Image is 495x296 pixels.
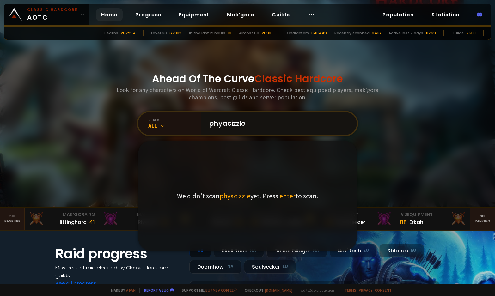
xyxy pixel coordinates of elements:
[375,288,392,293] a: Consent
[55,264,182,280] h4: Most recent raid cleaned by Classic Hardcore guilds
[28,211,95,218] div: Mak'Gora
[96,8,123,21] a: Home
[400,218,407,227] div: 88
[345,288,356,293] a: Terms
[126,288,136,293] a: a fan
[451,30,464,36] div: Guilds
[283,263,288,270] small: EU
[409,218,423,226] div: Erkah
[205,112,349,135] input: Search a character...
[151,30,167,36] div: Level 60
[377,8,419,21] a: Population
[189,260,241,274] div: Doomhowl
[99,208,173,230] a: Mak'Gora#2Rivench100
[178,288,237,293] span: Support me,
[103,211,169,218] div: Mak'Gora
[177,191,318,200] p: We didn't scan yet. Press to scan.
[322,208,396,230] a: #2Equipment88Notafreezer
[27,7,78,13] small: Classic Hardcore
[4,4,89,25] a: Classic HardcoreAOTC
[426,8,464,21] a: Statistics
[372,30,381,36] div: 3416
[220,191,250,200] span: phyacizzle
[400,211,466,218] div: Equipment
[25,208,99,230] a: Mak'Gora#3Hittinghard41
[379,244,424,257] div: Stitches
[114,86,381,101] h3: Look for any characters on World of Warcraft Classic Hardcore. Check best equipped players, mak'g...
[326,211,392,218] div: Equipment
[148,118,201,122] div: realm
[55,244,182,264] h1: Raid progress
[89,218,95,227] div: 41
[466,30,476,36] div: 7538
[287,30,309,36] div: Characters
[267,8,295,21] a: Guilds
[296,288,334,293] span: v. d752d5 - production
[130,8,166,21] a: Progress
[148,122,201,130] div: All
[88,211,95,218] span: # 3
[27,7,78,22] span: AOTC
[58,218,87,226] div: Hittinghard
[244,260,296,274] div: Soulseeker
[400,211,407,218] span: # 3
[174,8,214,21] a: Equipment
[189,30,225,36] div: In the last 12 hours
[228,30,231,36] div: 13
[359,288,372,293] a: Privacy
[426,30,436,36] div: 11769
[222,8,259,21] a: Mak'gora
[470,208,495,230] a: Seeranking
[104,30,118,36] div: Deaths
[169,30,181,36] div: 67932
[107,288,136,293] span: Made by
[121,30,136,36] div: 207294
[241,288,292,293] span: Checkout
[254,71,343,86] span: Classic Hardcore
[239,30,259,36] div: Almost 60
[388,30,423,36] div: Active last 7 days
[265,288,292,293] a: [DOMAIN_NAME]
[311,30,327,36] div: 848449
[152,71,343,86] h1: Ahead Of The Curve
[330,244,377,257] div: Nek'Rosh
[227,263,234,270] small: NA
[55,280,96,287] a: See all progress
[144,288,169,293] a: Report a bug
[279,191,296,200] span: enter
[411,247,416,254] small: EU
[262,30,271,36] div: 2093
[364,247,369,254] small: EU
[334,30,370,36] div: Recently scanned
[205,288,237,293] a: Buy me a coffee
[396,208,470,230] a: #3Equipment88Erkah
